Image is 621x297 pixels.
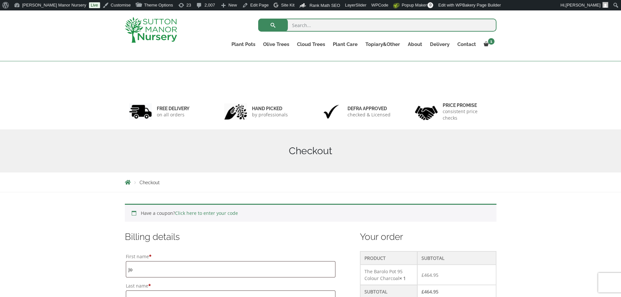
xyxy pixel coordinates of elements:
[125,180,496,185] nav: Breadcrumbs
[404,40,426,49] a: About
[126,281,335,290] label: Last name
[126,252,335,261] label: First name
[259,40,293,49] a: Olive Trees
[125,17,177,43] img: logo
[488,38,495,45] span: 1
[427,2,433,8] span: 0
[224,103,247,120] img: 2.jpg
[360,231,496,243] h3: Your order
[258,19,496,32] input: Search...
[129,103,152,120] img: 1.jpg
[157,111,189,118] p: on all orders
[362,40,404,49] a: Topiary&Other
[347,106,391,111] h6: Defra approved
[89,2,100,8] a: Live
[175,210,238,216] a: Click here to enter your code
[293,40,329,49] a: Cloud Trees
[415,102,438,122] img: 4.jpg
[309,3,340,8] span: Rank Math SEO
[417,251,496,265] th: Subtotal
[140,180,160,185] span: Checkout
[443,108,492,121] p: consistent price checks
[421,289,424,295] span: £
[252,111,288,118] p: by professionals
[228,40,259,49] a: Plant Pots
[399,275,406,281] strong: × 1
[252,106,288,111] h6: hand picked
[360,265,418,285] td: The Barolo Pot 95 Colour Charcoal
[421,272,438,278] bdi: 464.95
[453,40,480,49] a: Contact
[329,40,362,49] a: Plant Care
[421,272,424,278] span: £
[360,251,418,265] th: Product
[320,103,343,120] img: 3.jpg
[443,102,492,108] h6: Price promise
[281,3,294,7] span: Site Kit
[125,204,496,222] div: Have a coupon?
[421,289,438,295] bdi: 464.95
[125,231,336,243] h3: Billing details
[125,145,496,157] h1: Checkout
[480,40,496,49] a: 1
[426,40,453,49] a: Delivery
[347,111,391,118] p: checked & Licensed
[157,106,189,111] h6: FREE DELIVERY
[566,3,600,7] span: [PERSON_NAME]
